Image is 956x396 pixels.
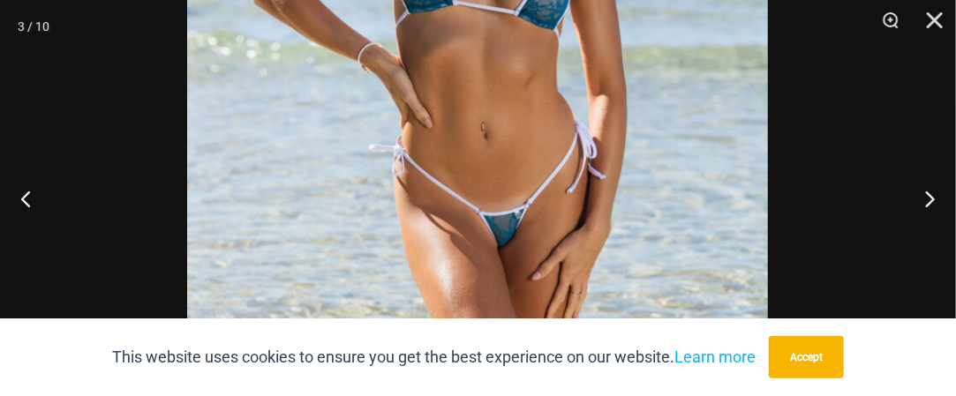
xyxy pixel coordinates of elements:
div: 3 / 10 [18,13,49,40]
a: Learn more [674,347,756,366]
button: Next [890,154,956,243]
button: Accept [769,336,844,378]
p: This website uses cookies to ensure you get the best experience on our website. [112,344,756,370]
